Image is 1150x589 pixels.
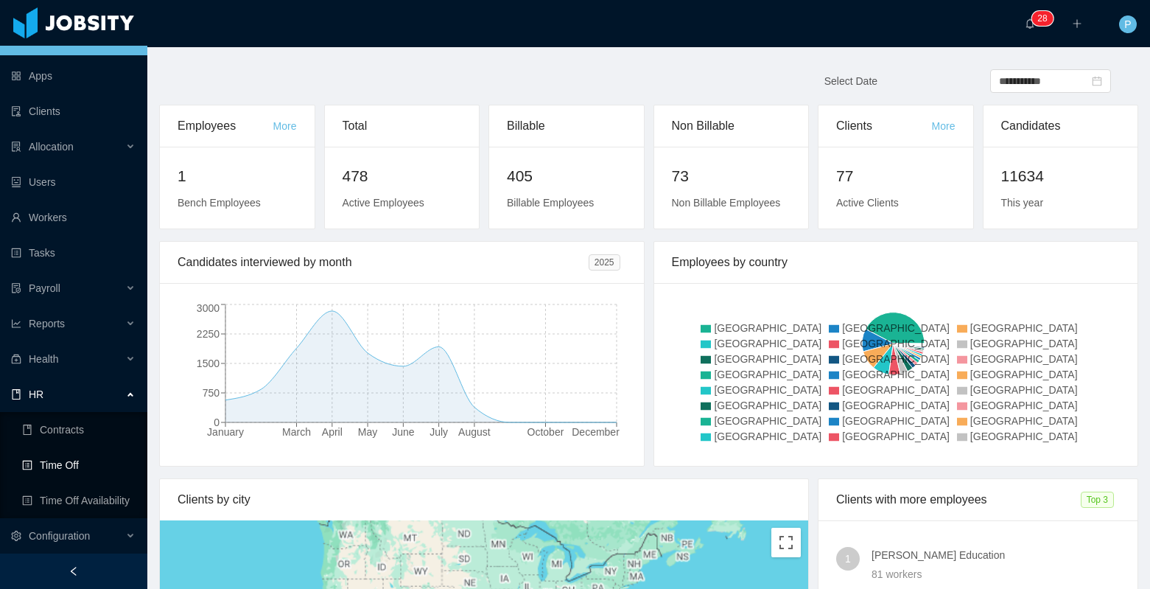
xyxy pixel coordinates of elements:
span: [GEOGRAPHIC_DATA] [970,400,1078,411]
a: icon: profileTime Off [22,450,136,480]
a: icon: auditClients [11,97,136,126]
a: icon: robotUsers [11,167,136,197]
span: [GEOGRAPHIC_DATA] [970,353,1078,365]
tspan: 2250 [197,328,220,340]
i: icon: calendar [1092,76,1102,86]
span: Health [29,353,58,365]
span: Top 3 [1081,492,1114,508]
div: Employees [178,105,273,147]
p: 2 [1037,11,1042,26]
a: icon: profileTime Off Availability [22,486,136,515]
h2: 77 [836,164,956,188]
span: Active Employees [343,197,424,209]
h2: 405 [507,164,626,188]
div: Clients [836,105,932,147]
span: [GEOGRAPHIC_DATA] [714,415,821,427]
a: icon: bookContracts [22,415,136,445]
span: [GEOGRAPHIC_DATA] [714,400,821,411]
span: P [1124,15,1131,33]
i: icon: medicine-box [11,354,21,364]
h4: [PERSON_NAME] Education [872,547,1120,563]
tspan: 0 [214,417,220,428]
div: Candidates [1001,105,1121,147]
a: More [273,120,297,132]
span: [GEOGRAPHIC_DATA] [842,369,950,380]
span: [GEOGRAPHIC_DATA] [970,322,1078,334]
span: [GEOGRAPHIC_DATA] [970,384,1078,396]
i: icon: line-chart [11,318,21,329]
span: [GEOGRAPHIC_DATA] [714,431,821,442]
tspan: April [322,426,343,438]
a: More [932,120,956,132]
span: Non Billable Employees [672,197,781,209]
span: HR [29,388,43,400]
h2: 11634 [1001,164,1121,188]
span: Billable Employees [507,197,594,209]
span: [GEOGRAPHIC_DATA] [842,322,950,334]
span: [GEOGRAPHIC_DATA] [970,431,1078,442]
tspan: January [207,426,244,438]
div: Clients by city [178,479,790,520]
span: [GEOGRAPHIC_DATA] [842,384,950,396]
tspan: October [527,426,564,438]
a: icon: appstoreApps [11,61,136,91]
span: Allocation [29,141,74,153]
div: Employees by country [672,242,1121,283]
span: Configuration [29,530,90,542]
i: icon: plus [1072,18,1082,29]
button: Toggle fullscreen view [771,528,801,557]
div: Candidates interviewed by month [178,242,589,283]
span: Reports [29,318,65,330]
i: icon: book [11,389,21,400]
span: [GEOGRAPHIC_DATA] [842,400,950,411]
span: 2025 [589,254,620,271]
a: icon: profileTasks [11,238,136,268]
div: Total [343,105,462,147]
span: [GEOGRAPHIC_DATA] [842,353,950,365]
span: [GEOGRAPHIC_DATA] [970,415,1078,427]
span: [GEOGRAPHIC_DATA] [970,369,1078,380]
span: [GEOGRAPHIC_DATA] [970,338,1078,349]
span: Bench Employees [178,197,261,209]
tspan: 3000 [197,302,220,314]
p: 8 [1042,11,1048,26]
tspan: December [572,426,620,438]
span: Payroll [29,282,60,294]
tspan: 750 [203,387,220,399]
tspan: June [392,426,415,438]
h2: 73 [672,164,791,188]
i: icon: file-protect [11,283,21,293]
span: 1 [845,547,851,571]
sup: 28 [1031,11,1053,26]
i: icon: bell [1025,18,1035,29]
tspan: 1500 [197,358,220,369]
tspan: May [358,426,377,438]
i: icon: solution [11,142,21,152]
tspan: August [458,426,491,438]
i: icon: setting [11,531,21,541]
span: Select Date [824,75,877,87]
span: [GEOGRAPHIC_DATA] [714,369,821,380]
span: [GEOGRAPHIC_DATA] [714,353,821,365]
span: [GEOGRAPHIC_DATA] [842,415,950,427]
span: [GEOGRAPHIC_DATA] [842,431,950,442]
h2: 1 [178,164,297,188]
div: Billable [507,105,626,147]
div: Non Billable [672,105,791,147]
tspan: March [282,426,311,438]
h2: 478 [343,164,462,188]
span: [GEOGRAPHIC_DATA] [714,322,821,334]
div: Clients with more employees [836,479,1081,520]
span: Active Clients [836,197,899,209]
span: [GEOGRAPHIC_DATA] [842,338,950,349]
a: icon: userWorkers [11,203,136,232]
span: [GEOGRAPHIC_DATA] [714,338,821,349]
div: 81 workers [872,566,1120,582]
tspan: July [430,426,448,438]
span: This year [1001,197,1044,209]
span: [GEOGRAPHIC_DATA] [714,384,821,396]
